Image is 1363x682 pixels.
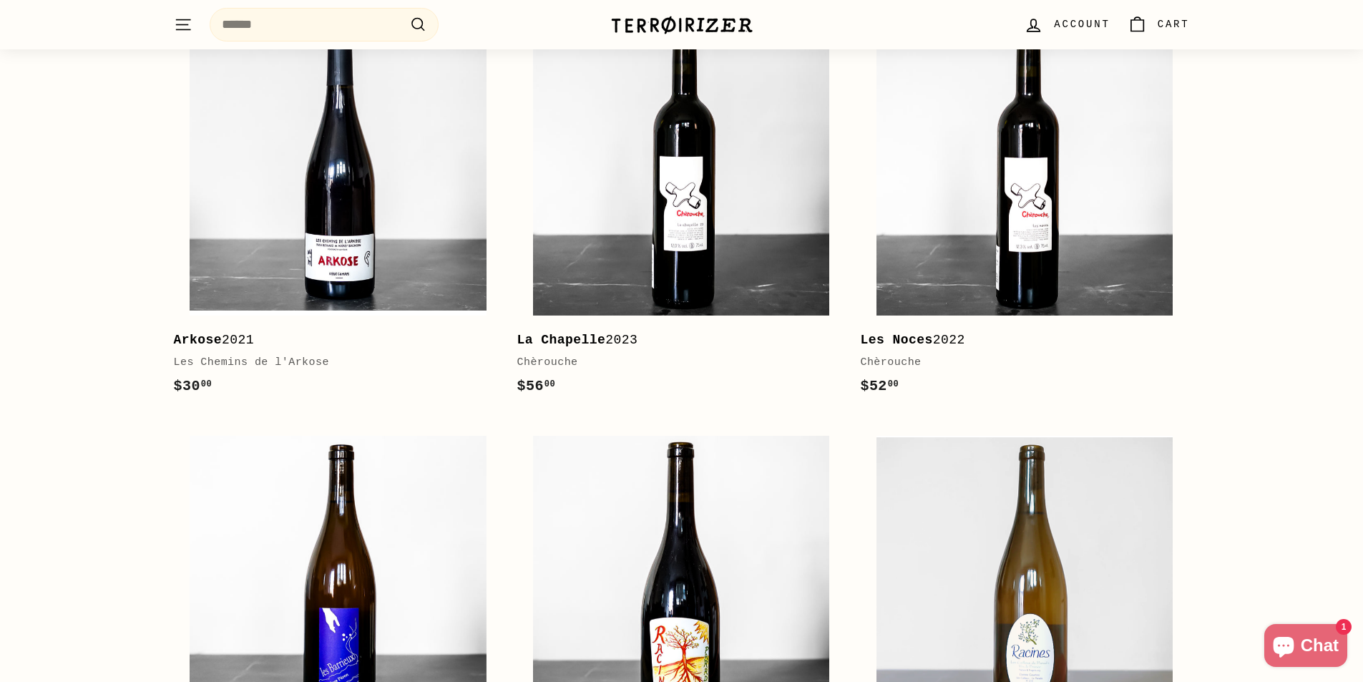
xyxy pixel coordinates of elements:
[860,354,1175,371] div: Chèrouche
[888,379,899,389] sup: 00
[860,333,932,347] b: Les Noces
[517,333,605,347] b: La Chapelle
[1054,16,1110,32] span: Account
[174,354,489,371] div: Les Chemins de l'Arkose
[544,379,555,389] sup: 00
[860,378,899,394] span: $52
[201,379,212,389] sup: 00
[517,330,831,351] div: 2023
[1119,4,1198,46] a: Cart
[517,378,555,394] span: $56
[1015,4,1118,46] a: Account
[517,3,846,412] a: La Chapelle2023Chèrouche
[174,330,489,351] div: 2021
[1158,16,1190,32] span: Cart
[860,3,1189,412] a: Les Noces2022Chèrouche
[517,354,831,371] div: Chèrouche
[174,378,212,394] span: $30
[1260,624,1352,671] inbox-online-store-chat: Shopify online store chat
[174,333,223,347] b: Arkose
[860,330,1175,351] div: 2022
[174,3,503,412] a: Arkose2021Les Chemins de l'Arkose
